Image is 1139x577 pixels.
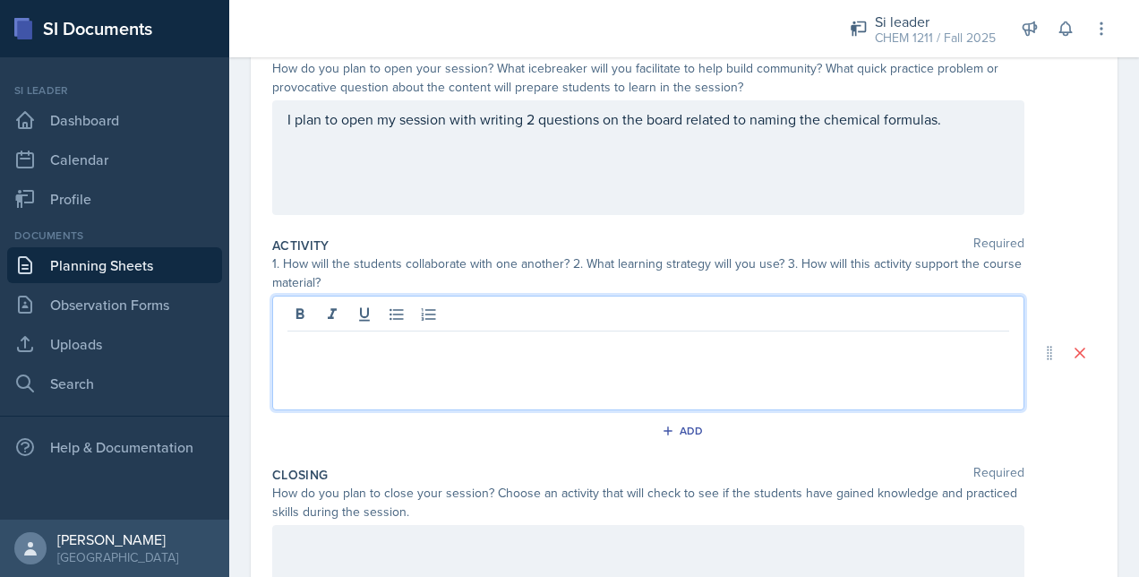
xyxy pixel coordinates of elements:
label: Activity [272,237,330,254]
div: Documents [7,228,222,244]
span: Required [973,237,1024,254]
button: Add [655,418,714,444]
a: Profile [7,181,222,217]
a: Observation Forms [7,287,222,323]
label: Closing [272,466,328,484]
span: Required [973,466,1024,484]
div: Help & Documentation [7,429,222,465]
div: 1. How will the students collaborate with one another? 2. What learning strategy will you use? 3.... [272,254,1024,292]
a: Dashboard [7,102,222,138]
p: I plan to open my session with writing 2 questions on the board related to naming the chemical fo... [287,108,1009,130]
div: CHEM 1211 / Fall 2025 [875,29,996,47]
div: How do you plan to close your session? Choose an activity that will check to see if the students ... [272,484,1024,521]
a: Uploads [7,326,222,362]
a: Search [7,366,222,401]
div: Si leader [875,11,996,32]
a: Calendar [7,142,222,177]
div: Add [665,424,704,438]
div: Si leader [7,82,222,99]
div: [GEOGRAPHIC_DATA] [57,548,178,566]
a: Planning Sheets [7,247,222,283]
div: How do you plan to open your session? What icebreaker will you facilitate to help build community... [272,59,1024,97]
div: [PERSON_NAME] [57,530,178,548]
